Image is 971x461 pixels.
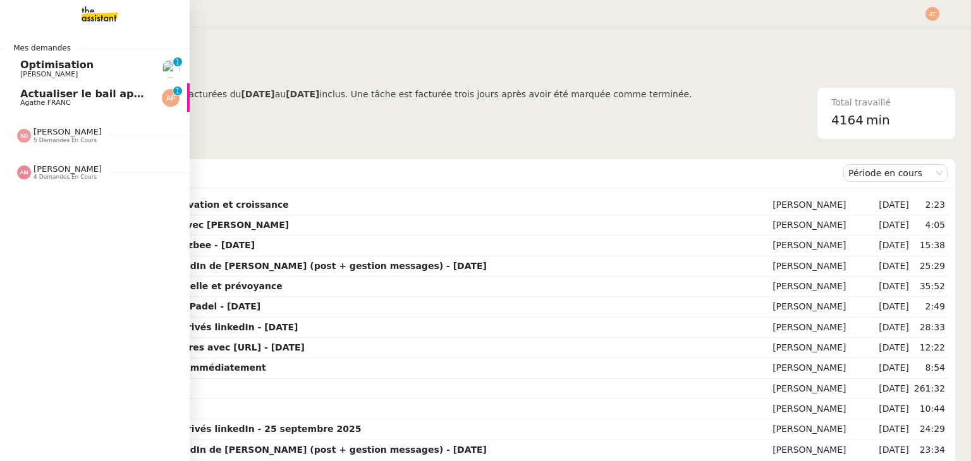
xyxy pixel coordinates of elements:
[876,318,911,338] td: [DATE]
[770,379,876,399] td: [PERSON_NAME]
[912,379,948,399] td: 261:32
[173,57,182,66] nz-badge-sup: 1
[770,215,876,236] td: [PERSON_NAME]
[876,297,911,317] td: [DATE]
[66,261,487,271] strong: Gestion du compte LinkedIn de [PERSON_NAME] (post + gestion messages) - [DATE]
[912,297,948,317] td: 2:49
[912,195,948,215] td: 2:23
[162,60,180,78] img: users%2F9GXHdUEgf7ZlSXdwo7B3iBDT3M02%2Favatar%2Fimages.jpeg
[20,88,194,100] span: Actualiser le bail appartement
[770,399,876,419] td: [PERSON_NAME]
[770,338,876,358] td: [PERSON_NAME]
[34,137,97,144] span: 5 demandes en cours
[20,59,94,71] span: Optimisation
[162,89,180,107] img: svg
[17,165,31,179] img: svg
[770,297,876,317] td: [PERSON_NAME]
[876,236,911,256] td: [DATE]
[876,338,911,358] td: [DATE]
[866,110,890,131] span: min
[241,89,274,99] b: [DATE]
[912,318,948,338] td: 28:33
[925,7,939,21] img: svg
[770,256,876,277] td: [PERSON_NAME]
[876,379,911,399] td: [DATE]
[912,338,948,358] td: 12:22
[64,160,843,186] div: Demandes
[34,164,102,174] span: [PERSON_NAME]
[912,399,948,419] td: 10:44
[770,318,876,338] td: [PERSON_NAME]
[876,419,911,440] td: [DATE]
[770,358,876,378] td: [PERSON_NAME]
[876,195,911,215] td: [DATE]
[20,99,71,107] span: Agathe FRANC
[17,129,31,143] img: svg
[912,215,948,236] td: 4:05
[912,440,948,460] td: 23:34
[770,277,876,297] td: [PERSON_NAME]
[876,399,911,419] td: [DATE]
[20,70,78,78] span: [PERSON_NAME]
[770,419,876,440] td: [PERSON_NAME]
[770,195,876,215] td: [PERSON_NAME]
[912,277,948,297] td: 35:52
[876,215,911,236] td: [DATE]
[34,174,97,181] span: 4 demandes en cours
[6,42,78,54] span: Mes demandes
[286,89,319,99] b: [DATE]
[319,89,692,99] span: inclus. Une tâche est facturée trois jours après avoir été marquée comme terminée.
[66,445,487,455] strong: Gestion du compte LinkedIn de [PERSON_NAME] (post + gestion messages) - [DATE]
[912,256,948,277] td: 25:29
[175,57,180,69] p: 1
[770,440,876,460] td: [PERSON_NAME]
[848,165,943,181] nz-select-item: Période en cours
[876,440,911,460] td: [DATE]
[770,236,876,256] td: [PERSON_NAME]
[912,236,948,256] td: 15:38
[876,277,911,297] td: [DATE]
[275,89,286,99] span: au
[876,256,911,277] td: [DATE]
[912,419,948,440] td: 24:29
[66,362,266,373] strong: Régler la contravention immédiatement
[912,358,948,378] td: 8:54
[34,127,102,136] span: [PERSON_NAME]
[173,87,182,95] nz-badge-sup: 1
[831,112,864,128] span: 4164
[175,87,180,98] p: 1
[831,95,941,110] div: Total travaillé
[66,424,361,434] strong: Gestion des messages privés linkedIn - 25 septembre 2025
[876,358,911,378] td: [DATE]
